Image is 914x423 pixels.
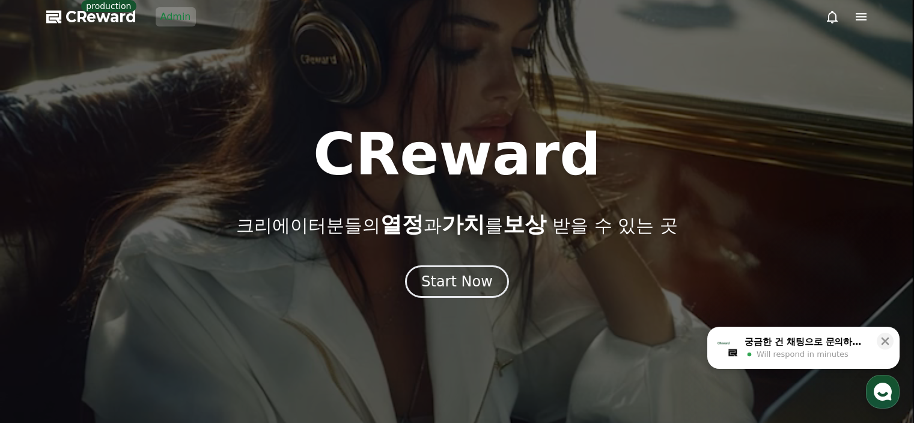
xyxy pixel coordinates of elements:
div: Start Now [421,272,493,291]
a: Start Now [405,277,509,289]
button: Start Now [405,265,509,298]
span: 보상 [503,212,546,236]
p: 크리에이터분들의 과 를 받을 수 있는 곳 [236,212,677,236]
span: 열정 [380,212,424,236]
a: Admin [156,7,196,26]
span: CReward [66,7,136,26]
span: 가치 [442,212,485,236]
a: CReward [46,7,136,26]
h1: CReward [313,126,601,184]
